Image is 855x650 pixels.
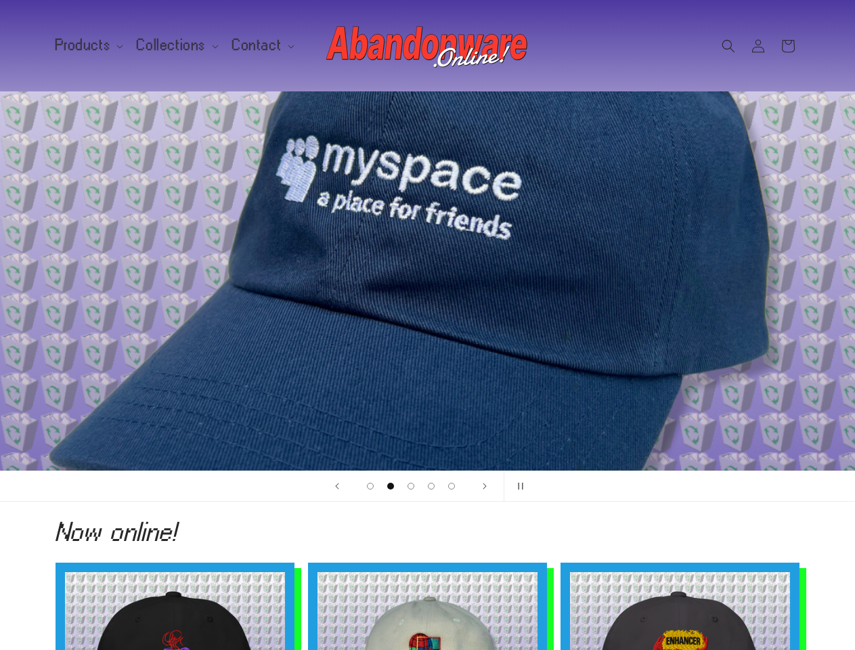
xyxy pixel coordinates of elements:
span: Collections [137,39,206,51]
button: Load slide 5 of 5 [441,476,462,496]
summary: Products [47,31,129,60]
button: Previous slide [322,471,352,501]
button: Load slide 3 of 5 [401,476,421,496]
button: Load slide 2 of 5 [380,476,401,496]
button: Load slide 1 of 5 [360,476,380,496]
button: Load slide 4 of 5 [421,476,441,496]
summary: Contact [224,31,300,60]
summary: Collections [129,31,224,60]
span: Contact [232,39,282,51]
a: Abandonware [321,14,534,78]
img: Abandonware [326,19,529,73]
h2: Now online! [56,521,800,542]
span: Products [56,39,111,51]
summary: Search [714,31,743,61]
button: Pause slideshow [504,471,533,501]
button: Next slide [470,471,500,501]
